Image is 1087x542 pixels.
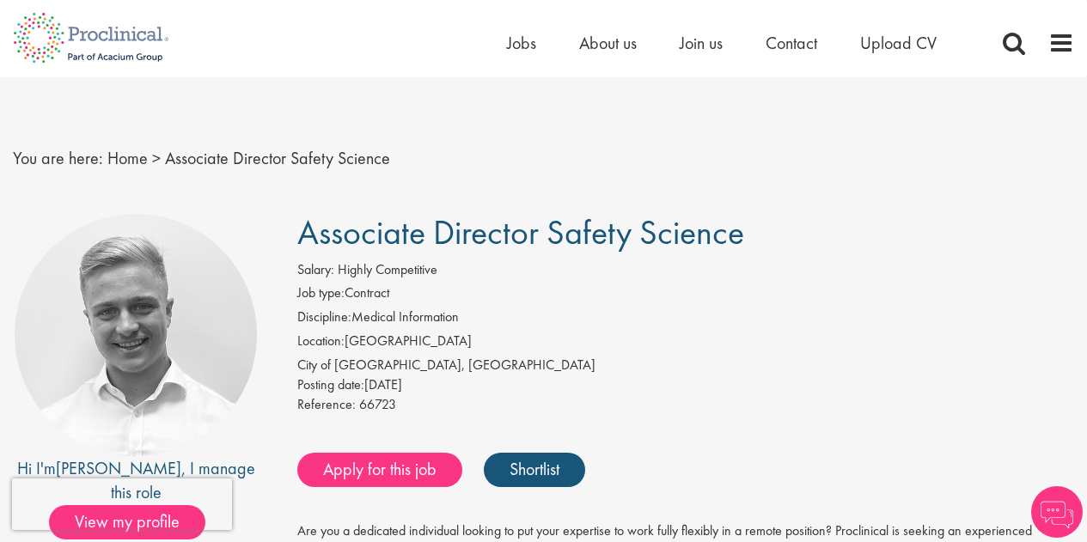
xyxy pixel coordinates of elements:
[359,395,396,413] span: 66723
[297,210,744,254] span: Associate Director Safety Science
[297,453,462,487] a: Apply for this job
[13,147,103,169] span: You are here:
[297,332,345,351] label: Location:
[579,32,637,54] a: About us
[297,308,351,327] label: Discipline:
[766,32,817,54] a: Contact
[165,147,390,169] span: Associate Director Safety Science
[297,375,364,393] span: Posting date:
[12,478,232,530] iframe: reCAPTCHA
[15,214,257,456] img: imeage of recruiter Joshua Bye
[338,260,437,278] span: Highly Competitive
[860,32,937,54] a: Upload CV
[49,509,223,531] a: View my profile
[13,456,259,505] div: Hi I'm , I manage this role
[297,375,1074,395] div: [DATE]
[484,453,585,487] a: Shortlist
[297,260,334,280] label: Salary:
[1031,486,1083,538] img: Chatbot
[297,283,345,303] label: Job type:
[297,332,1074,356] li: [GEOGRAPHIC_DATA]
[297,283,1074,308] li: Contract
[56,457,181,479] a: [PERSON_NAME]
[297,395,356,415] label: Reference:
[507,32,536,54] a: Jobs
[297,356,1074,375] div: City of [GEOGRAPHIC_DATA], [GEOGRAPHIC_DATA]
[297,308,1074,332] li: Medical Information
[152,147,161,169] span: >
[680,32,723,54] a: Join us
[107,147,148,169] a: breadcrumb link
